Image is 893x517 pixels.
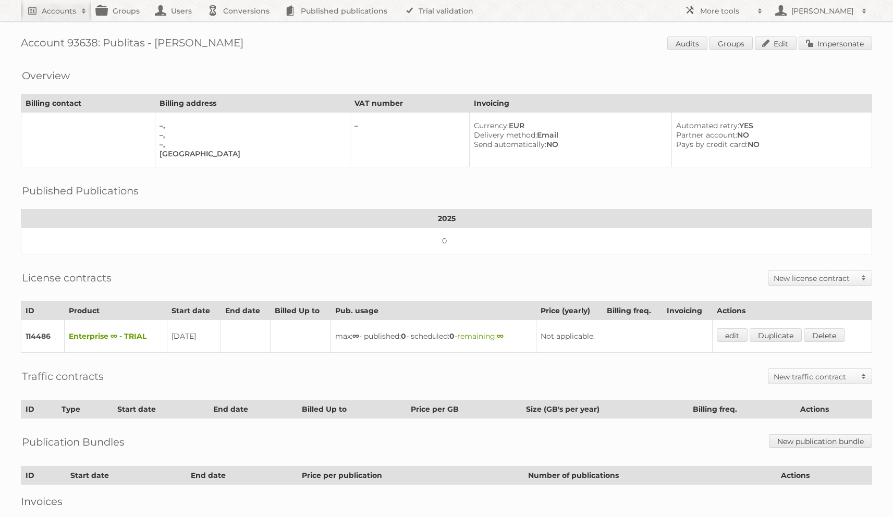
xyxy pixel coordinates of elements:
[474,140,546,149] span: Send automatically:
[750,328,802,342] a: Duplicate
[21,228,872,254] td: 0
[536,320,712,353] td: Not applicable.
[270,302,331,320] th: Billed Up to
[167,320,221,353] td: [DATE]
[663,302,713,320] th: Invoicing
[160,140,341,149] div: –,
[602,302,662,320] th: Billing freq.
[21,210,872,228] th: 2025
[160,130,341,140] div: –,
[457,331,504,341] span: remaining:
[799,36,872,50] a: Impersonate
[768,369,872,384] a: New traffic contract
[713,302,872,320] th: Actions
[676,140,748,149] span: Pays by credit card:
[789,6,857,16] h2: [PERSON_NAME]
[688,400,796,418] th: Billing freq.
[804,328,845,342] a: Delete
[449,331,455,341] strong: 0
[21,36,872,52] h1: Account 93638: Publitas - [PERSON_NAME]
[22,183,139,199] h2: Published Publications
[676,140,863,149] div: NO
[350,94,469,113] th: VAT number
[331,302,536,320] th: Pub. usage
[64,320,167,353] td: Enterprise ∞ - TRIAL
[769,434,872,448] a: New publication bundle
[667,36,707,50] a: Audits
[160,121,341,130] div: –,
[66,466,187,485] th: Start date
[474,130,537,140] span: Delivery method:
[676,130,863,140] div: NO
[21,400,57,418] th: ID
[155,94,350,113] th: Billing address
[774,372,856,382] h2: New traffic contract
[407,400,522,418] th: Price per GB
[474,121,663,130] div: EUR
[676,121,863,130] div: YES
[221,302,270,320] th: End date
[42,6,76,16] h2: Accounts
[755,36,797,50] a: Edit
[113,400,209,418] th: Start date
[21,94,155,113] th: Billing contact
[676,130,737,140] span: Partner account:
[856,270,872,285] span: Toggle
[64,302,167,320] th: Product
[167,302,221,320] th: Start date
[209,400,298,418] th: End date
[676,121,739,130] span: Automated retry:
[21,466,66,485] th: ID
[474,130,663,140] div: Email
[298,400,407,418] th: Billed Up to
[160,149,341,158] div: [GEOGRAPHIC_DATA]
[21,495,872,508] h2: Invoices
[22,68,70,83] h2: Overview
[22,270,112,286] h2: License contracts
[401,331,406,341] strong: 0
[57,400,113,418] th: Type
[717,328,748,342] a: edit
[469,94,872,113] th: Invoicing
[796,400,872,418] th: Actions
[331,320,536,353] td: max: - published: - scheduled: -
[187,466,298,485] th: End date
[524,466,777,485] th: Number of publications
[856,369,872,384] span: Toggle
[21,302,65,320] th: ID
[709,36,753,50] a: Groups
[21,320,65,353] td: 114486
[350,113,469,167] td: –
[474,121,509,130] span: Currency:
[768,270,872,285] a: New license contract
[22,434,125,450] h2: Publication Bundles
[536,302,602,320] th: Price (yearly)
[298,466,524,485] th: Price per publication
[497,331,504,341] strong: ∞
[777,466,872,485] th: Actions
[352,331,359,341] strong: ∞
[774,273,856,284] h2: New license contract
[22,368,104,384] h2: Traffic contracts
[521,400,688,418] th: Size (GB's per year)
[700,6,752,16] h2: More tools
[474,140,663,149] div: NO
